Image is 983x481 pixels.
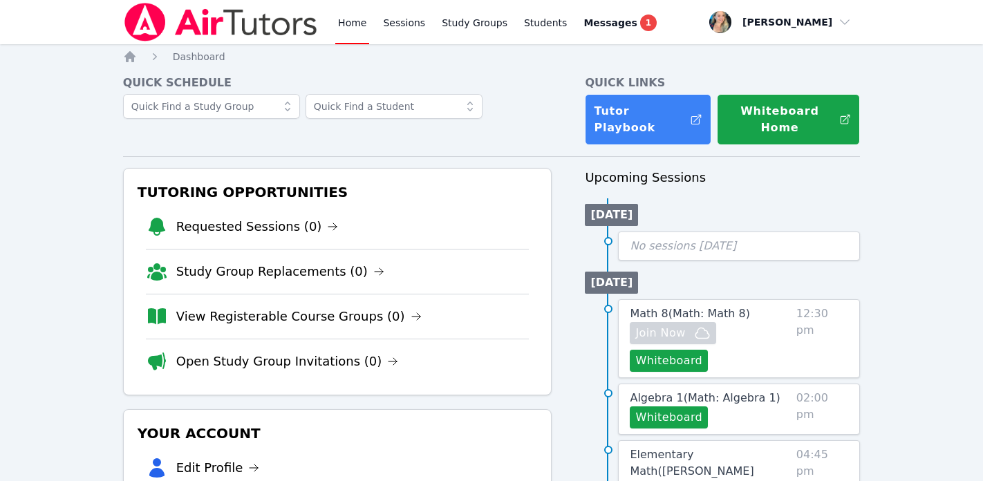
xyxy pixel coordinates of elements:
input: Quick Find a Student [306,94,483,119]
input: Quick Find a Study Group [123,94,300,119]
li: [DATE] [585,272,638,294]
h4: Quick Links [585,75,860,91]
h4: Quick Schedule [123,75,552,91]
a: View Registerable Course Groups (0) [176,307,422,326]
span: Dashboard [173,51,225,62]
li: [DATE] [585,204,638,226]
h3: Upcoming Sessions [585,168,860,187]
button: Whiteboard Home [717,94,860,145]
h3: Your Account [135,421,541,446]
button: Whiteboard [630,406,708,428]
a: Study Group Replacements (0) [176,262,384,281]
a: Requested Sessions (0) [176,217,339,236]
a: Open Study Group Invitations (0) [176,352,399,371]
a: Tutor Playbook [585,94,711,145]
a: Algebra 1(Math: Algebra 1) [630,390,780,406]
span: 1 [640,15,657,31]
span: Join Now [635,325,685,341]
a: Dashboard [173,50,225,64]
img: Air Tutors [123,3,319,41]
button: Join Now [630,322,715,344]
span: Algebra 1 ( Math: Algebra 1 ) [630,391,780,404]
span: Math 8 ( Math: Math 8 ) [630,307,750,320]
span: No sessions [DATE] [630,239,736,252]
span: 02:00 pm [796,390,848,428]
span: Messages [583,16,637,30]
h3: Tutoring Opportunities [135,180,541,205]
span: 12:30 pm [796,305,848,372]
a: Math 8(Math: Math 8) [630,305,750,322]
button: Whiteboard [630,350,708,372]
nav: Breadcrumb [123,50,861,64]
a: Edit Profile [176,458,260,478]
